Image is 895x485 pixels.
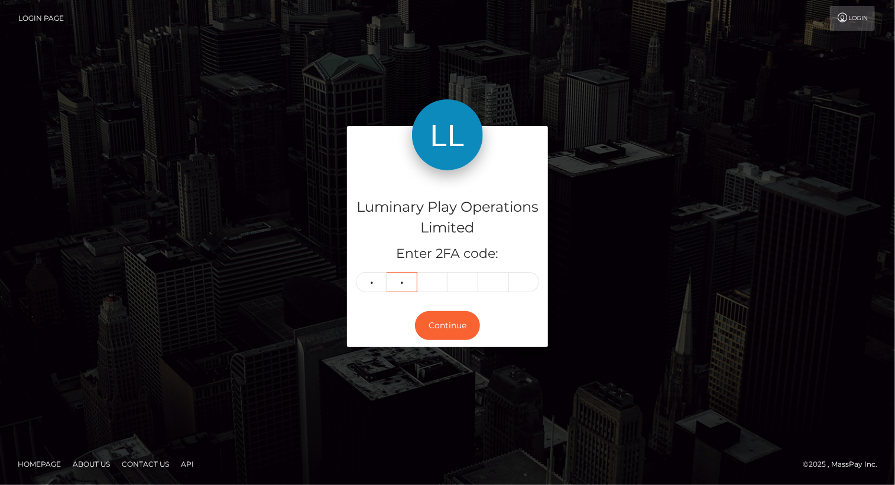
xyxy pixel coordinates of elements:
div: © 2025 , MassPay Inc. [803,458,886,471]
a: API [176,455,199,473]
h4: Luminary Play Operations Limited [356,197,539,238]
a: Login [830,6,875,31]
a: Homepage [13,455,66,473]
a: Login Page [18,6,64,31]
a: Contact Us [117,455,174,473]
h5: Enter 2FA code: [356,245,539,263]
img: Luminary Play Operations Limited [412,99,483,170]
a: About Us [68,455,115,473]
button: Continue [415,311,480,340]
